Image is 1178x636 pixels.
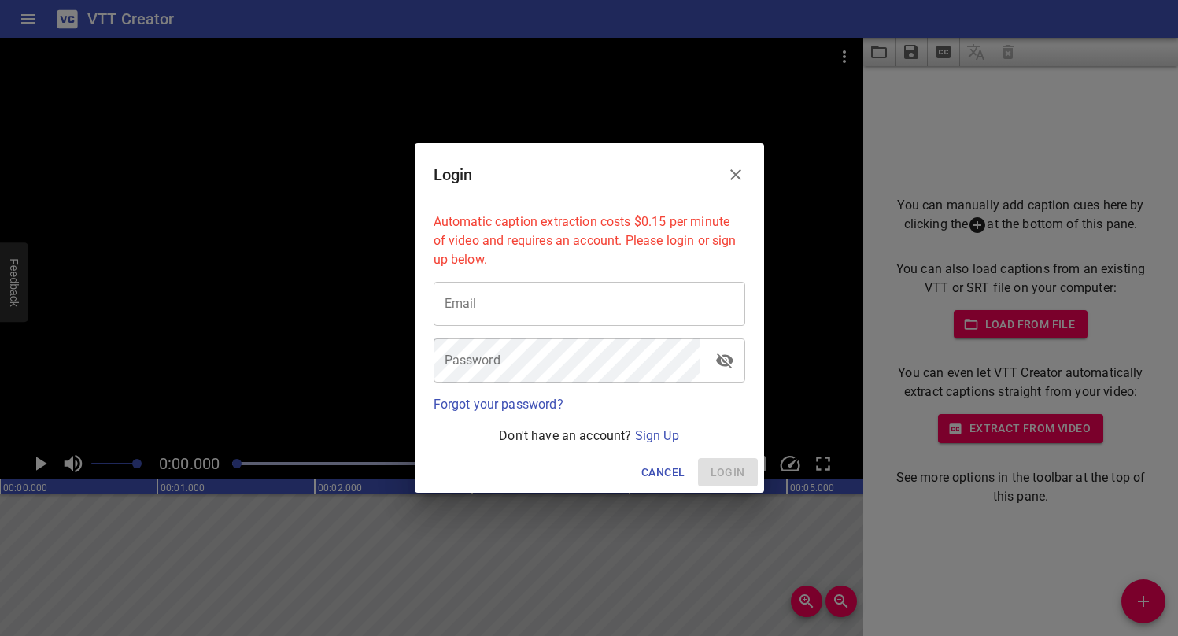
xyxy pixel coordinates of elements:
[635,458,691,487] button: Cancel
[698,458,758,487] span: Please enter your email and password above.
[434,397,563,412] a: Forgot your password?
[641,463,685,483] span: Cancel
[434,162,473,187] h6: Login
[635,428,679,443] a: Sign Up
[434,427,745,446] p: Don't have an account?
[434,213,745,269] p: Automatic caption extraction costs $0.15 per minute of video and requires an account. Please logi...
[706,342,744,379] button: toggle password visibility
[717,156,755,194] button: Close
